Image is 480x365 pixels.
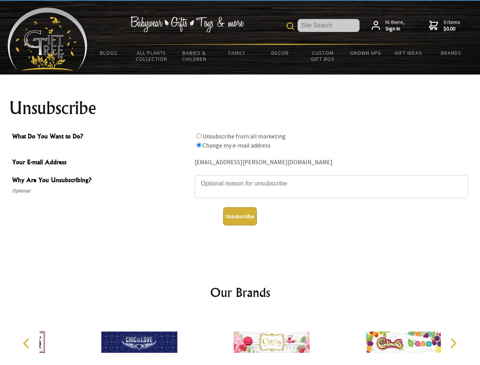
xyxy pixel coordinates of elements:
a: Babies & Children [173,45,216,67]
input: What Do You Want to Do? [196,143,201,148]
button: Previous [19,335,36,352]
a: Gift Ideas [387,45,430,61]
img: product search [287,22,294,30]
span: Optional [12,186,191,195]
a: Hi there,Sign in [372,19,405,32]
span: Your E-mail Address [12,157,191,168]
label: Unsubscribe from all marketing [203,132,286,140]
label: Change my e-mail address [203,141,271,149]
a: 0 items$0.00 [429,19,460,32]
h2: Our Brands [15,283,465,302]
a: Decor [258,45,301,61]
a: Custom Gift Box [301,45,344,67]
button: Unsubscribe [223,207,257,225]
h1: Unsubscribe [9,99,471,117]
img: Babyware - Gifts - Toys and more... [8,8,87,71]
div: [EMAIL_ADDRESS][PERSON_NAME][DOMAIN_NAME] [195,157,468,168]
input: Site Search [298,19,360,32]
input: What Do You Want to Do? [196,133,201,138]
strong: Sign in [385,25,405,32]
a: All Plants Collection [130,45,173,67]
span: 0 items [444,19,460,32]
a: Family [216,45,259,61]
span: What Do You Want to Do? [12,132,191,143]
textarea: Why Are You Unsubscribing? [195,175,468,198]
img: Babywear - Gifts - Toys & more [130,16,244,32]
span: Why Are You Unsubscribing? [12,175,191,186]
a: Brands [430,45,473,61]
strong: $0.00 [444,25,460,32]
button: Next [445,335,461,352]
span: Hi there, [385,19,405,32]
a: BLOGS [87,45,130,61]
a: Grown Ups [344,45,387,61]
